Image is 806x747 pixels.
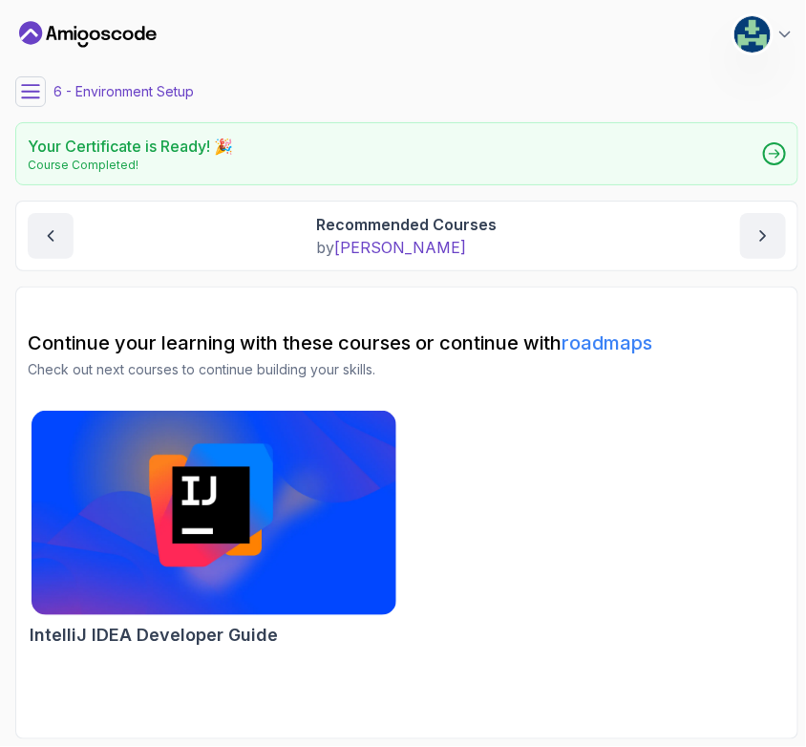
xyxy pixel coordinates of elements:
button: user profile image [733,15,795,53]
a: Dashboard [19,19,157,50]
p: Course Completed! [28,158,233,173]
p: Recommended Courses [317,213,498,236]
a: Your Certificate is Ready! 🎉Course Completed! [15,122,798,185]
p: by [317,236,498,259]
h2: Continue your learning with these courses or continue with [28,330,786,356]
img: user profile image [734,16,771,53]
p: Check out next courses to continue building your skills. [28,360,786,379]
span: [PERSON_NAME] [335,238,467,257]
p: 6 - Environment Setup [53,82,194,101]
a: IntelliJ IDEA Developer Guide cardIntelliJ IDEA Developer Guide [31,410,397,649]
h2: IntelliJ IDEA Developer Guide [31,622,279,649]
img: IntelliJ IDEA Developer Guide card [32,411,396,615]
button: next content [740,213,786,259]
h2: Your Certificate is Ready! 🎉 [28,135,233,158]
button: previous content [28,213,74,259]
a: roadmaps [562,331,652,354]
